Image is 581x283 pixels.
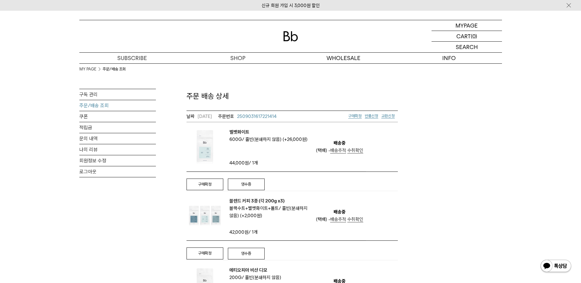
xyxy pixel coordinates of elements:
p: 주문 배송 상세 [187,91,398,101]
span: 영수증 [241,251,251,256]
a: SHOP [185,53,291,63]
em: 배송중 [334,208,345,216]
a: 수취확인 [347,217,363,222]
a: CART (0) [432,31,502,42]
span: 반품신청 [365,114,378,118]
strong: 42,000원 [229,229,248,235]
span: 영수증 [241,182,251,187]
a: MYPAGE [432,20,502,31]
a: 블렌드 커피 3종 (각 200g x3) [229,197,313,205]
a: 영수증 [228,248,265,259]
p: WHOLESALE [291,53,396,63]
a: 나의 리뷰 [79,144,156,155]
a: SUBSCRIBE [79,53,185,63]
p: (0) [471,31,477,41]
a: 반품신청 [365,114,378,119]
span: 구매확정 [348,114,362,118]
a: 구매확정 [348,114,362,119]
img: 벨벳화이트 [187,128,223,165]
p: CART [456,31,471,41]
span: 200g [229,275,244,280]
a: 교환신청 [381,114,395,119]
a: 로그아웃 [79,166,156,177]
span: 홀빈(분쇄하지 않음) [245,275,281,280]
img: 카카오톡 채널 1:1 채팅 버튼 [540,259,572,274]
a: 구독 관리 [79,89,156,100]
div: (택배) - [316,147,363,154]
span: 블랙수트+벨벳화이트+몰트 [229,206,281,211]
a: 배송추적 [330,217,346,222]
span: 구매확정 [198,251,212,255]
a: 배송추적 [330,148,346,153]
a: 에티오피아 비샨 디모 [229,266,281,274]
div: (택배) - [316,216,363,223]
a: 적립금 [79,122,156,133]
p: INFO [396,53,502,63]
p: SEARCH [456,42,478,52]
a: 신규 회원 가입 시 3,000원 할인 [262,3,320,8]
span: 2509031617221414 [237,114,277,119]
em: [DATE] [187,113,212,120]
a: 영수증 [228,179,265,190]
p: MYPAGE [455,20,478,31]
li: 주문/배송 조회 [103,66,126,72]
img: 로고 [283,31,298,41]
strong: 44,000원 [229,160,249,166]
a: 회원정보 수정 [79,155,156,166]
img: 블렌드 커피 3종 (각 200g x3) [187,197,223,234]
td: / 1개 [229,228,258,236]
td: / 1개 [229,159,281,167]
a: 쿠폰 [79,111,156,122]
span: 600g [229,137,244,142]
a: 벨벳화이트 [229,128,307,136]
a: 구매확정 [187,179,223,191]
a: MY PAGE [79,66,96,72]
a: 주문/배송 조회 [79,100,156,111]
a: 수취확인 [347,148,363,153]
span: 홀빈(분쇄하지 않음) (+26,000원) [245,137,307,142]
span: 교환신청 [381,114,395,118]
a: 2509031617221414 [218,113,277,120]
a: 구매확정 [187,247,223,259]
a: 문의 내역 [79,133,156,144]
em: 배송중 [334,139,345,147]
span: 구매확정 [198,182,212,187]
